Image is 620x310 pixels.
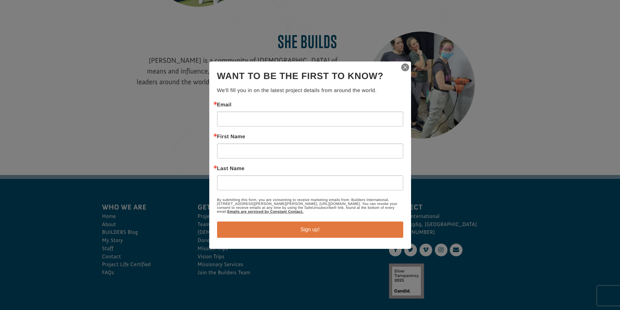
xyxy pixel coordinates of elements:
div: [PERSON_NAME] donated $200 [12,7,90,20]
p: We'll fill you in on the latest project details from around the world. [217,87,403,95]
img: emoji confettiBall [12,14,17,19]
label: First Name [217,134,403,140]
div: to [12,20,90,25]
h2: Want to be the first to know? [217,69,403,83]
span: [GEOGRAPHIC_DATA] , [GEOGRAPHIC_DATA] [18,26,90,31]
img: US.png [12,26,16,31]
label: Last Name [217,166,403,171]
button: Donate [92,13,121,25]
p: By submitting this form, you are consenting to receive marketing emails from: Builders Internatio... [217,198,403,214]
label: Email [217,102,403,108]
a: Emails are serviced by Constant Contact. [227,210,303,214]
button: Sign up! [217,222,403,238]
img: ctct-close-x.svg [401,63,410,72]
strong: Project Shovel Ready [15,20,54,25]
